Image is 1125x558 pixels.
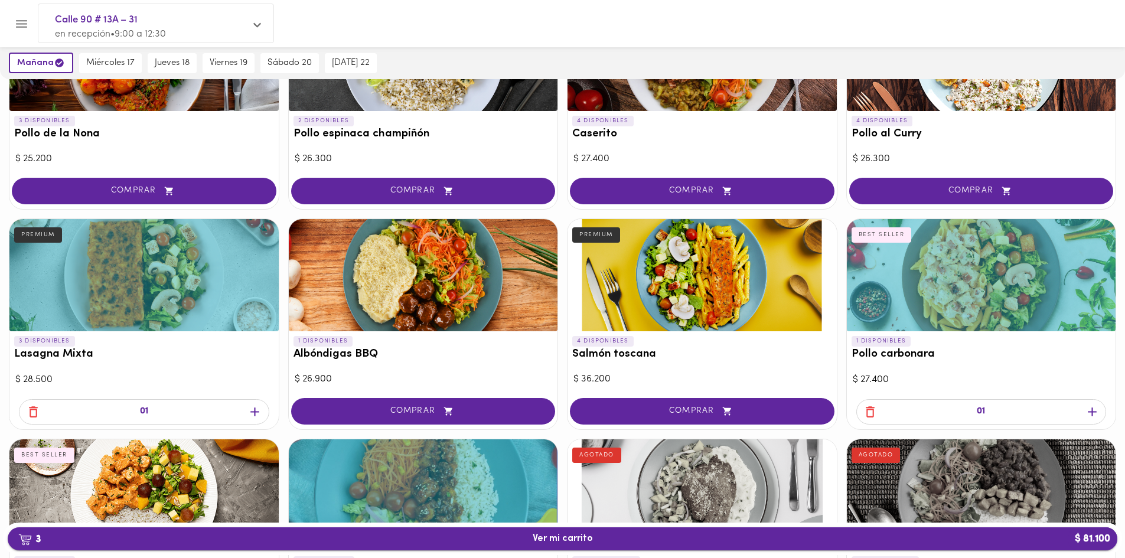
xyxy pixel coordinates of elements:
[572,116,634,126] p: 4 DISPONIBLES
[294,348,553,361] h3: Albóndigas BBQ
[572,336,634,347] p: 4 DISPONIBLES
[17,57,65,68] span: mañana
[853,373,1110,387] div: $ 27.400
[570,398,834,425] button: COMPRAR
[306,406,541,416] span: COMPRAR
[852,448,901,463] div: AGOTADO
[289,219,558,331] div: Albóndigas BBQ
[573,152,831,166] div: $ 27.400
[291,178,556,204] button: COMPRAR
[585,186,820,196] span: COMPRAR
[289,439,558,552] div: Cerdo Agridulce
[14,448,74,463] div: BEST SELLER
[9,53,73,73] button: mañana
[294,116,354,126] p: 2 DISPONIBLES
[306,186,541,196] span: COMPRAR
[79,53,142,73] button: miércoles 17
[294,128,553,141] h3: Pollo espinaca champiñón
[268,58,312,68] span: sábado 20
[568,219,837,331] div: Salmón toscana
[977,405,985,419] p: 01
[847,439,1116,552] div: Cazuela de frijoles
[9,219,279,331] div: Lasagna Mixta
[849,178,1114,204] button: COMPRAR
[260,53,319,73] button: sábado 20
[572,448,621,463] div: AGOTADO
[55,12,245,28] span: Calle 90 # 13A – 31
[14,116,75,126] p: 3 DISPONIBLES
[570,178,834,204] button: COMPRAR
[568,439,837,552] div: Tilapia parmesana
[572,227,620,243] div: PREMIUM
[572,128,832,141] h3: Caserito
[18,534,32,546] img: cart.png
[140,405,148,419] p: 01
[12,178,276,204] button: COMPRAR
[332,58,370,68] span: [DATE] 22
[852,116,913,126] p: 4 DISPONIBLES
[847,219,1116,331] div: Pollo carbonara
[852,336,911,347] p: 1 DISPONIBLES
[7,9,36,38] button: Menu
[27,186,262,196] span: COMPRAR
[295,152,552,166] div: $ 26.300
[86,58,135,68] span: miércoles 17
[210,58,247,68] span: viernes 19
[295,373,552,386] div: $ 26.900
[155,58,190,68] span: jueves 18
[291,398,556,425] button: COMPRAR
[8,527,1117,550] button: 3Ver mi carrito$ 81.100
[1056,490,1113,546] iframe: Messagebird Livechat Widget
[9,439,279,552] div: Pollo Tikka Massala
[15,152,273,166] div: $ 25.200
[853,152,1110,166] div: $ 26.300
[14,348,274,361] h3: Lasagna Mixta
[585,406,820,416] span: COMPRAR
[294,336,353,347] p: 1 DISPONIBLES
[852,227,912,243] div: BEST SELLER
[203,53,255,73] button: viernes 19
[14,336,75,347] p: 3 DISPONIBLES
[14,227,62,243] div: PREMIUM
[572,348,832,361] h3: Salmón toscana
[852,348,1111,361] h3: Pollo carbonara
[533,533,593,544] span: Ver mi carrito
[55,30,166,39] span: en recepción • 9:00 a 12:30
[864,186,1099,196] span: COMPRAR
[15,373,273,387] div: $ 28.500
[148,53,197,73] button: jueves 18
[14,128,274,141] h3: Pollo de la Nona
[325,53,377,73] button: [DATE] 22
[852,128,1111,141] h3: Pollo al Curry
[11,531,48,547] b: 3
[573,373,831,386] div: $ 36.200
